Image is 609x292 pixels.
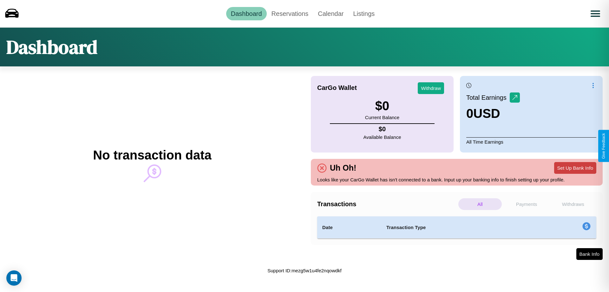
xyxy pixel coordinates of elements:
[327,163,359,173] h4: Uh Oh!
[466,137,596,146] p: All Time Earnings
[365,99,399,113] h3: $ 0
[317,175,596,184] p: Looks like your CarGo Wallet has isn't connected to a bank. Input up your banking info to finish ...
[576,248,603,260] button: Bank Info
[505,198,548,210] p: Payments
[466,92,510,103] p: Total Earnings
[458,198,502,210] p: All
[551,198,595,210] p: Withdraws
[6,34,97,60] h1: Dashboard
[267,266,341,275] p: Support ID: mezg5w1u4fe2nqowdkf
[313,7,348,20] a: Calendar
[93,148,211,162] h2: No transaction data
[601,133,606,159] div: Give Feedback
[317,200,457,208] h4: Transactions
[322,224,376,231] h4: Date
[554,162,596,174] button: Set Up Bank Info
[363,133,401,141] p: Available Balance
[363,126,401,133] h4: $ 0
[267,7,313,20] a: Reservations
[365,113,399,122] p: Current Balance
[418,82,444,94] button: Withdraw
[226,7,267,20] a: Dashboard
[6,270,22,286] div: Open Intercom Messenger
[348,7,379,20] a: Listings
[586,5,604,23] button: Open menu
[386,224,530,231] h4: Transaction Type
[317,84,357,92] h4: CarGo Wallet
[317,216,596,239] table: simple table
[466,106,520,121] h3: 0 USD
